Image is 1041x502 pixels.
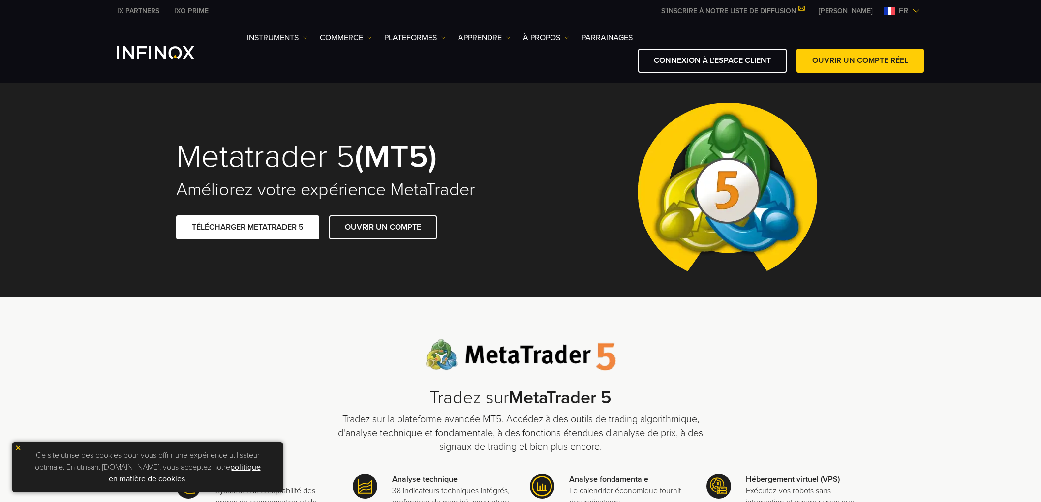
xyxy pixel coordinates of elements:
img: Meta Trader 5 icon [530,474,554,499]
img: Meta Trader 5 [630,82,825,297]
a: INFINOX [167,6,216,16]
h2: Améliorez votre expérience MetaTrader [176,179,507,201]
span: fr [895,5,912,17]
img: Meta Trader 5 icon [706,474,731,499]
p: Ce site utilise des cookies pour vous offrir une expérience utilisateur optimale. En utilisant [D... [17,447,278,487]
strong: Analyse fondamentale [569,474,648,484]
a: OUVRIR UN COMPTE [329,215,437,239]
strong: MetaTrader 5 [509,387,612,408]
a: INFINOX MENU [811,6,880,16]
img: yellow close icon [15,444,22,451]
a: PLATEFORMES [384,32,446,44]
a: Parrainages [582,32,633,44]
a: TÉLÉCHARGER METATRADER 5 [176,215,319,239]
strong: Analyse technique [392,474,458,484]
a: OUVRIR UN COMPTE RÉEL [796,49,924,73]
img: Meta Trader 5 logo [426,339,616,371]
a: INSTRUMENTS [247,32,307,44]
a: COMMERCE [320,32,372,44]
p: Tradez sur la plateforme avancée MT5. Accédez à des outils de trading algorithmique, d'analyse te... [324,413,717,454]
a: À PROPOS [523,32,569,44]
h2: Tradez sur [324,387,717,409]
img: Meta Trader 5 icon [353,474,377,499]
a: INFINOX [110,6,167,16]
a: CONNEXION À L'ESPACE CLIENT [638,49,787,73]
a: INFINOX Logo [117,46,217,59]
h1: Metatrader 5 [176,140,507,174]
a: APPRENDRE [458,32,511,44]
strong: (MT5) [355,137,437,176]
a: S'INSCRIRE À NOTRE LISTE DE DIFFUSION [654,7,811,15]
strong: Hébergement virtuel (VPS) [746,474,840,484]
